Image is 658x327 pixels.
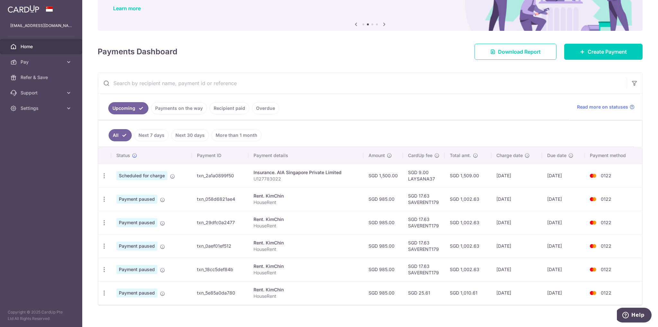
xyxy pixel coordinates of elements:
div: Rent. KimChin [253,263,358,270]
th: Payment details [248,147,363,164]
span: 0122 [601,196,611,202]
a: All [109,129,132,141]
span: Create Payment [588,48,627,56]
span: Payment paused [116,265,157,274]
span: 0122 [601,243,611,249]
img: CardUp [8,5,39,13]
td: SGD 17.63 SAVERENT179 [403,234,445,258]
span: Status [116,152,130,159]
a: Upcoming [108,102,148,114]
td: SGD 9.00 LAYSANA37 [403,164,445,187]
a: Download Report [475,44,556,60]
span: Support [21,90,63,96]
td: [DATE] [542,281,585,305]
span: Settings [21,105,63,111]
iframe: Opens a widget where you can find more information [617,308,652,324]
td: SGD 17.63 SAVERENT179 [403,187,445,211]
a: Recipient paid [209,102,249,114]
td: [DATE] [542,258,585,281]
td: SGD 17.63 SAVERENT179 [403,211,445,234]
div: Rent. KimChin [253,240,358,246]
td: SGD 1,509.00 [445,164,491,187]
td: [DATE] [542,211,585,234]
td: [DATE] [542,234,585,258]
img: Bank Card [587,195,600,203]
span: Payment paused [116,195,157,204]
th: Payment ID [192,147,248,164]
td: SGD 25.61 [403,281,445,305]
div: Rent. KimChin [253,193,358,199]
a: Overdue [252,102,279,114]
td: txn_18cc5def84b [192,258,248,281]
a: More than 1 month [211,129,262,141]
p: HouseRent [253,223,358,229]
span: Pay [21,59,63,65]
td: txn_5e85a0da780 [192,281,248,305]
td: SGD 1,500.00 [363,164,403,187]
span: Payment paused [116,288,157,297]
span: Home [21,43,63,50]
td: SGD 1,002.63 [445,211,491,234]
a: Read more on statuses [577,104,635,110]
span: Scheduled for charge [116,171,167,180]
td: [DATE] [491,211,542,234]
td: SGD 985.00 [363,281,403,305]
td: txn_2a1a0899f50 [192,164,248,187]
td: [DATE] [491,164,542,187]
a: Next 30 days [171,129,209,141]
p: HouseRent [253,270,358,276]
a: Next 7 days [134,129,169,141]
span: Download Report [498,48,541,56]
td: SGD 1,002.63 [445,187,491,211]
p: [EMAIL_ADDRESS][DOMAIN_NAME] [10,22,72,29]
img: Bank Card [587,219,600,226]
a: Create Payment [564,44,643,60]
span: Charge date [496,152,523,159]
td: [DATE] [491,258,542,281]
th: Payment method [585,147,642,164]
td: [DATE] [491,187,542,211]
img: Bank Card [587,289,600,297]
input: Search by recipient name, payment id or reference [98,73,627,93]
div: Insurance. AIA Singapore Private Limited [253,169,358,176]
span: CardUp fee [408,152,432,159]
span: 0122 [601,267,611,272]
a: Learn more [113,5,141,12]
img: Bank Card [587,242,600,250]
td: [DATE] [542,187,585,211]
p: HouseRent [253,293,358,299]
span: Payment paused [116,218,157,227]
div: Rent. KimChin [253,216,358,223]
td: [DATE] [542,164,585,187]
td: txn_058d6821ae4 [192,187,248,211]
td: SGD 985.00 [363,211,403,234]
div: Rent. KimChin [253,287,358,293]
td: SGD 985.00 [363,258,403,281]
td: SGD 985.00 [363,187,403,211]
a: Payments on the way [151,102,207,114]
td: SGD 17.63 SAVERENT179 [403,258,445,281]
td: SGD 985.00 [363,234,403,258]
td: SGD 1,002.63 [445,258,491,281]
p: U127783022 [253,176,358,182]
p: HouseRent [253,199,358,206]
h4: Payments Dashboard [98,46,177,57]
span: Refer & Save [21,74,63,81]
td: SGD 1,002.63 [445,234,491,258]
span: 0122 [601,173,611,178]
span: Payment paused [116,242,157,251]
span: Due date [547,152,566,159]
td: [DATE] [491,281,542,305]
img: Bank Card [587,172,600,180]
span: Read more on statuses [577,104,628,110]
span: Amount [369,152,385,159]
span: Total amt. [450,152,471,159]
td: txn_0aef01ef512 [192,234,248,258]
td: [DATE] [491,234,542,258]
img: Bank Card [587,266,600,273]
td: txn_29dfc0a2477 [192,211,248,234]
td: SGD 1,010.61 [445,281,491,305]
p: HouseRent [253,246,358,252]
span: 0122 [601,290,611,296]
